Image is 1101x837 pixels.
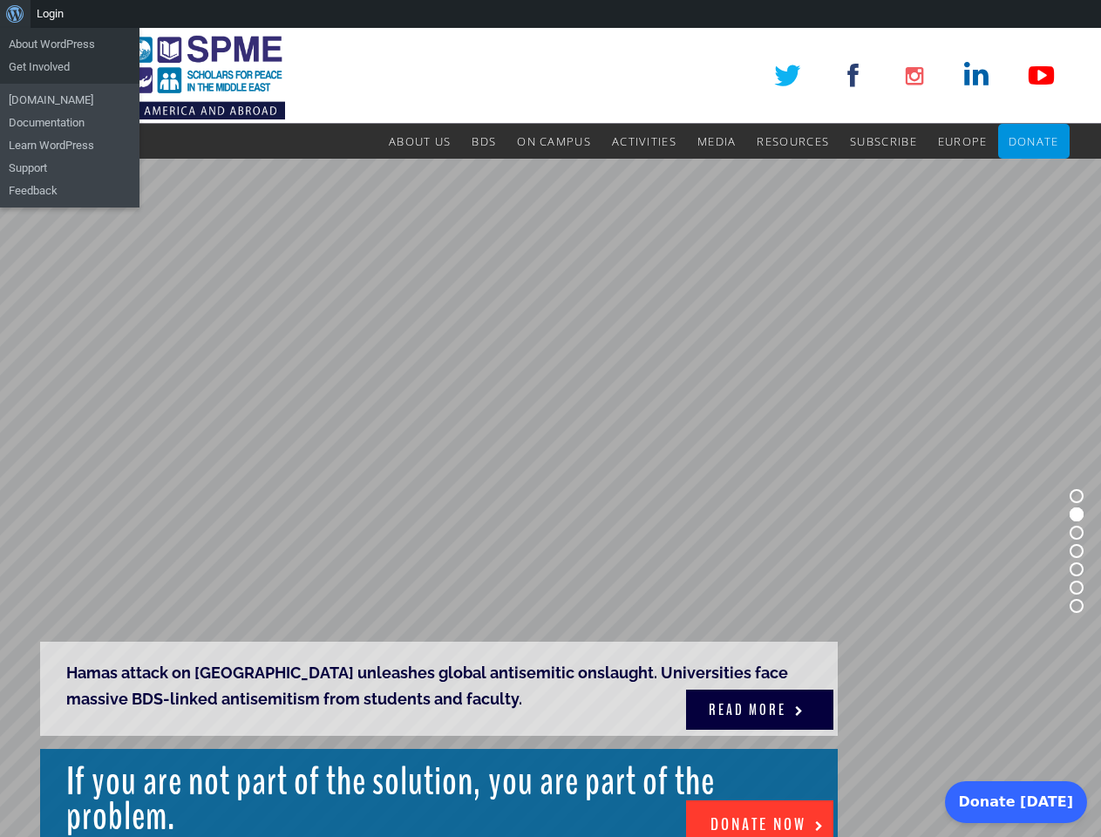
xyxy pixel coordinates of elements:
span: Resources [757,133,829,149]
rs-layer: Hamas attack on [GEOGRAPHIC_DATA] unleashes global antisemitic onslaught. Universities face massi... [40,642,838,736]
a: About Us [389,124,451,159]
span: Media [697,133,737,149]
span: Activities [612,133,676,149]
a: READ MORE [686,690,833,730]
span: BDS [472,133,496,149]
a: Media [697,124,737,159]
span: Europe [938,133,988,149]
span: Donate [1009,133,1059,149]
a: On Campus [517,124,591,159]
a: Resources [757,124,829,159]
a: Donate [1009,124,1059,159]
span: Subscribe [850,133,917,149]
span: About Us [389,133,451,149]
a: BDS [472,124,496,159]
span: On Campus [517,133,591,149]
a: Activities [612,124,676,159]
img: SPME [32,28,285,124]
a: Subscribe [850,124,917,159]
a: Europe [938,124,988,159]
